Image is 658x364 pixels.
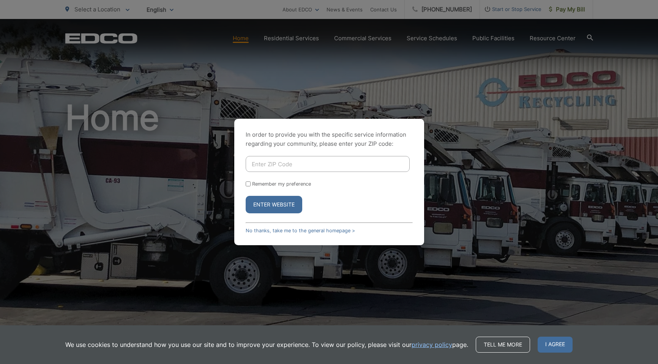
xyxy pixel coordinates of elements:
span: I agree [538,337,573,353]
p: In order to provide you with the specific service information regarding your community, please en... [246,130,413,148]
input: Enter ZIP Code [246,156,410,172]
a: No thanks, take me to the general homepage > [246,228,355,233]
p: We use cookies to understand how you use our site and to improve your experience. To view our pol... [65,340,468,349]
a: Tell me more [476,337,530,353]
label: Remember my preference [252,181,311,187]
a: privacy policy [412,340,452,349]
button: Enter Website [246,196,302,213]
